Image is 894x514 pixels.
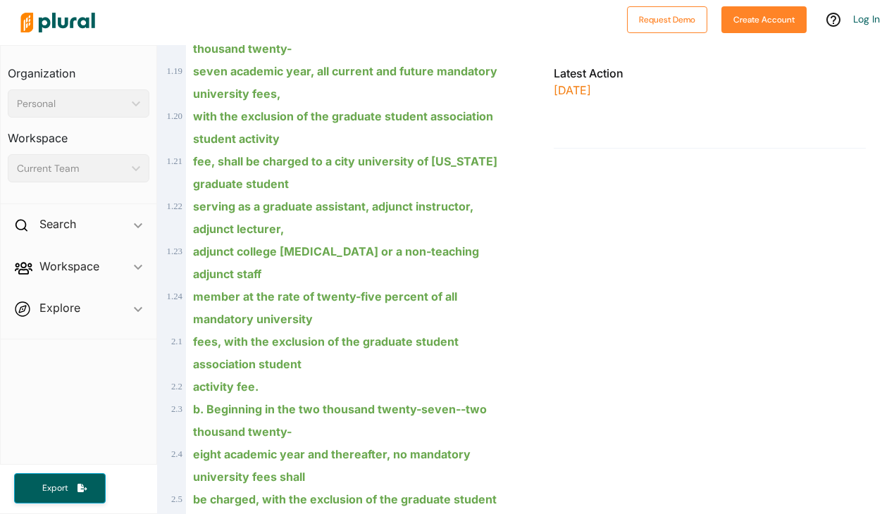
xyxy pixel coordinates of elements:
a: Log In [853,13,880,25]
span: Export [32,482,77,494]
ins: seven academic year, all current and future mandatory university fees, [193,64,497,101]
p: [DATE] [554,82,866,99]
ins: fees, with the exclusion of the graduate student association student [193,334,459,371]
span: 1 . 19 [167,66,182,76]
span: 1 . 23 [167,246,182,256]
ins: fee, shall be charged to a city university of [US_STATE] graduate student [193,154,497,191]
span: 1 . 22 [167,201,182,211]
span: 2 . 5 [171,494,182,504]
ins: activity fee. [193,380,259,394]
ins: b. Beginning in the two thousand twenty-seven--two thousand twenty- [193,402,487,439]
span: 2 . 2 [171,382,182,391]
span: 2 . 3 [171,404,182,414]
ins: eight academic year and thereafter, no mandatory university fees shall [193,447,471,484]
span: 1 . 24 [167,292,182,301]
button: Request Demo [627,6,707,33]
h3: Latest Action [554,65,866,82]
span: 1 . 20 [167,111,182,121]
div: Personal [17,96,126,111]
button: Export [14,473,106,503]
h3: Organization [8,53,149,84]
ins: member at the rate of twenty-five percent of all mandatory university [193,289,457,326]
h3: Workspace [8,118,149,149]
h2: Search [39,216,76,232]
span: 2 . 4 [171,449,182,459]
div: Current Team [17,161,126,176]
ins: adjunct college [MEDICAL_DATA] or a non-teaching adjunct staff [193,244,479,281]
a: Request Demo [627,11,707,26]
ins: with the exclusion of the graduate student association student activity [193,109,493,146]
span: 1 . 21 [167,156,182,166]
a: Create Account [721,11,807,26]
button: Create Account [721,6,807,33]
ins: serving as a graduate assistant, adjunct instructor, adjunct lecturer, [193,199,473,236]
span: 2 . 1 [171,337,182,346]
